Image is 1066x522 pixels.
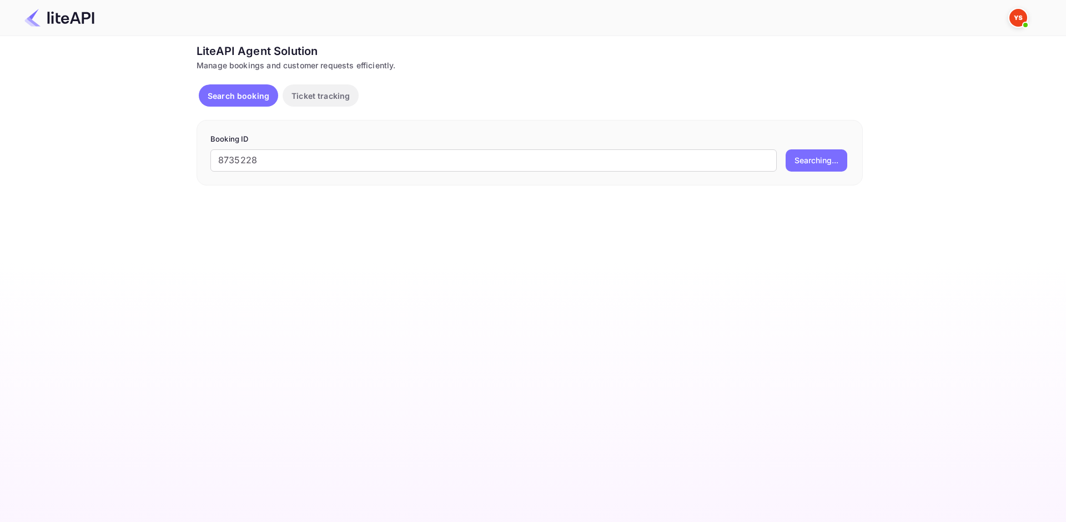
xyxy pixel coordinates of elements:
input: Enter Booking ID (e.g., 63782194) [210,149,777,172]
div: LiteAPI Agent Solution [197,43,863,59]
img: LiteAPI Logo [24,9,94,27]
button: Searching... [786,149,847,172]
p: Ticket tracking [291,90,350,102]
p: Search booking [208,90,269,102]
div: Manage bookings and customer requests efficiently. [197,59,863,71]
p: Booking ID [210,134,849,145]
img: Yandex Support [1009,9,1027,27]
